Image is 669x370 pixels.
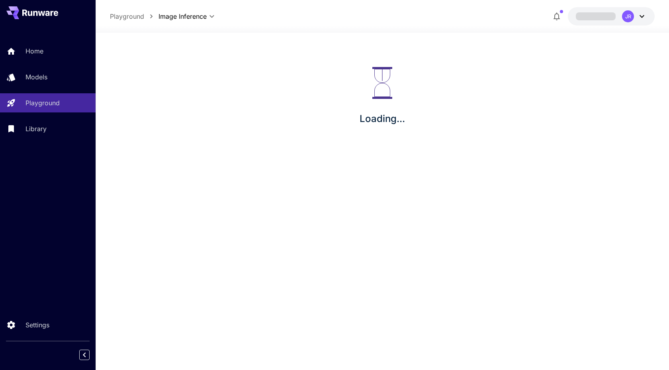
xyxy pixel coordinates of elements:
[110,12,158,21] nav: breadcrumb
[85,348,96,362] div: Collapse sidebar
[110,12,144,21] a: Playground
[568,7,655,26] button: JR
[158,12,207,21] span: Image Inference
[360,112,405,126] p: Loading...
[25,124,47,134] p: Library
[25,98,60,108] p: Playground
[79,350,90,360] button: Collapse sidebar
[25,320,49,330] p: Settings
[622,10,634,22] div: JR
[25,46,43,56] p: Home
[25,72,47,82] p: Models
